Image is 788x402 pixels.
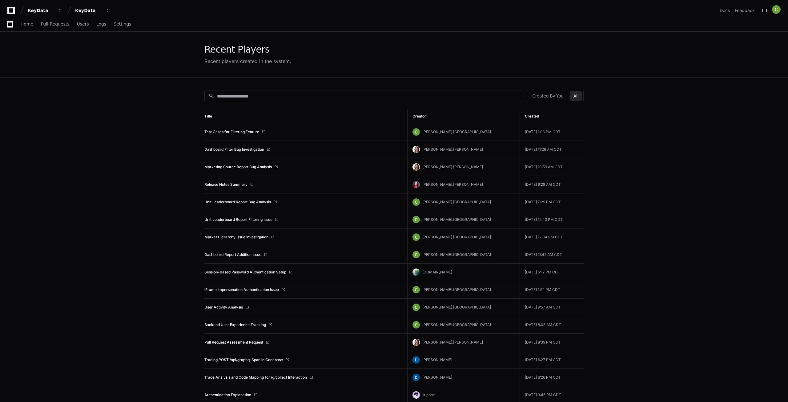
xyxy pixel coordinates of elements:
[28,7,54,14] div: KeyData
[720,7,730,14] a: Docs
[204,270,286,275] a: Session-Based Password Authentication Setup
[204,58,291,65] div: Recent players created in the system.
[520,281,584,299] td: [DATE] 1:52 PM CDT
[520,193,584,211] td: [DATE] 7:29 PM CDT
[412,286,420,293] img: ACg8ocIMhgArYgx6ZSQUNXU5thzs6UsPf9rb_9nFAWwzqr8JC4dkNA=s96-c
[422,235,491,239] span: [PERSON_NAME].[GEOGRAPHIC_DATA]
[412,251,420,258] img: ACg8ocIMhgArYgx6ZSQUNXU5thzs6UsPf9rb_9nFAWwzqr8JC4dkNA=s96-c
[412,269,420,276] img: ACg8ocIResxbXmkj8yi8MXd9khwmIcCagy_aFmaABQjz70hz5r7uuJU=s96-c
[204,109,407,123] th: Title
[204,322,266,327] a: Backend User Experience Tracking
[204,217,272,222] a: Unit Leaderboard Report Filtering Issue
[422,182,483,187] span: [PERSON_NAME].[PERSON_NAME]
[412,233,420,241] img: ACg8ocIMhgArYgx6ZSQUNXU5thzs6UsPf9rb_9nFAWwzqr8JC4dkNA=s96-c
[204,357,283,362] a: Tracing POST /api/graphql Span in Codebase
[422,217,491,222] span: [PERSON_NAME].[GEOGRAPHIC_DATA]
[114,17,131,31] a: Settings
[520,211,584,229] td: [DATE] 12:43 PM CDT
[407,109,520,123] th: Creator
[422,322,491,327] span: [PERSON_NAME].[GEOGRAPHIC_DATA]
[520,351,584,369] td: [DATE] 6:27 PM CDT
[21,22,33,26] span: Home
[422,270,452,274] span: [DOMAIN_NAME]
[204,287,279,292] a: iFrame Impersonation Authentication Issue
[422,165,483,169] span: [PERSON_NAME].[PERSON_NAME]
[41,17,69,31] a: Pull Requests
[422,129,491,134] span: [PERSON_NAME].[GEOGRAPHIC_DATA]
[735,7,755,14] button: Feedback
[114,22,131,26] span: Settings
[520,246,584,264] td: [DATE] 11:42 AM CDT
[520,229,584,246] td: [DATE] 12:04 PM CDT
[412,339,420,346] img: ACg8ocLxjWwHaTxEAox3-XWut-danNeJNGcmSgkd_pWXDZ2crxYdQKg=s96-c
[520,316,584,334] td: [DATE] 8:05 AM CDT
[422,305,491,309] span: [PERSON_NAME].[GEOGRAPHIC_DATA]
[412,304,420,311] img: ACg8ocIMhgArYgx6ZSQUNXU5thzs6UsPf9rb_9nFAWwzqr8JC4dkNA=s96-c
[422,147,483,152] span: [PERSON_NAME].[PERSON_NAME]
[422,287,491,292] span: [PERSON_NAME].[GEOGRAPHIC_DATA]
[204,147,264,152] a: Dashboard Filter Bug Investigation
[422,340,483,344] span: [PERSON_NAME].[PERSON_NAME]
[204,182,247,187] a: Release Notes Summary
[520,369,584,386] td: [DATE] 6:26 PM CDT
[412,356,420,364] img: ACg8ocLaE6TVMrQLkR7FFxBd1s_xDHVOELASK8Us2G6t1j1JhNAjvA=s96-c
[422,392,436,397] span: support
[520,141,584,158] td: [DATE] 11:26 AM CDT
[204,252,261,257] a: Dashboard Report Addition Issue
[529,91,567,101] button: Created By You
[520,158,584,176] td: [DATE] 10:59 AM CDT
[75,7,102,14] div: KeyData
[520,123,584,141] td: [DATE] 1:06 PM CDT
[204,129,259,134] a: Test Cases for Filtering Feature
[412,321,420,328] img: ACg8ocIMhgArYgx6ZSQUNXU5thzs6UsPf9rb_9nFAWwzqr8JC4dkNA=s96-c
[520,334,584,351] td: [DATE] 8:39 PM CDT
[73,5,112,16] button: KeyData
[422,200,491,204] span: [PERSON_NAME].[GEOGRAPHIC_DATA]
[25,5,65,16] button: KeyData
[77,22,89,26] span: Users
[204,375,307,380] a: Trace Analysis and Code Mapping for /g/collect Interaction
[772,5,781,14] img: ACg8ocIMhgArYgx6ZSQUNXU5thzs6UsPf9rb_9nFAWwzqr8JC4dkNA=s96-c
[520,299,584,316] td: [DATE] 9:57 AM CDT
[204,165,272,169] a: Marketing Source Report Bug Analysis
[412,198,420,206] img: ACg8ocIMhgArYgx6ZSQUNXU5thzs6UsPf9rb_9nFAWwzqr8JC4dkNA=s96-c
[412,216,420,223] img: ACg8ocIMhgArYgx6ZSQUNXU5thzs6UsPf9rb_9nFAWwzqr8JC4dkNA=s96-c
[412,163,420,171] img: ACg8ocLxjWwHaTxEAox3-XWut-danNeJNGcmSgkd_pWXDZ2crxYdQKg=s96-c
[204,235,268,240] a: Market Hierarchy Issue Investigation
[422,357,452,362] span: [PERSON_NAME]
[21,17,33,31] a: Home
[520,264,584,281] td: [DATE] 5:12 PM CDT
[412,128,420,136] img: ACg8ocIMhgArYgx6ZSQUNXU5thzs6UsPf9rb_9nFAWwzqr8JC4dkNA=s96-c
[204,392,251,397] a: Authentication Explanation
[204,44,291,55] div: Recent Players
[768,382,785,398] iframe: Open customer support
[77,17,89,31] a: Users
[412,181,420,188] img: ACg8ocKet0vPXz9lSp14dS7hRSiZmuAbnmVWoHGQcAV4XUDWxXJWrq2G=s96-c
[412,391,420,399] img: avatar
[96,17,106,31] a: Logs
[204,305,243,310] a: User Activity Analysis
[96,22,106,26] span: Logs
[520,109,584,123] th: Created
[520,176,584,193] td: [DATE] 9:28 AM CDT
[570,91,582,101] button: All
[208,93,215,99] mat-icon: search
[422,252,491,257] span: [PERSON_NAME].[GEOGRAPHIC_DATA]
[204,200,271,205] a: Unit Leaderboard Report Bug Analysis
[412,146,420,153] img: ACg8ocLxjWwHaTxEAox3-XWut-danNeJNGcmSgkd_pWXDZ2crxYdQKg=s96-c
[204,340,263,345] a: Pull Request Assessment Request
[422,375,452,380] span: [PERSON_NAME]
[412,374,420,381] img: ACg8ocLaE6TVMrQLkR7FFxBd1s_xDHVOELASK8Us2G6t1j1JhNAjvA=s96-c
[41,22,69,26] span: Pull Requests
